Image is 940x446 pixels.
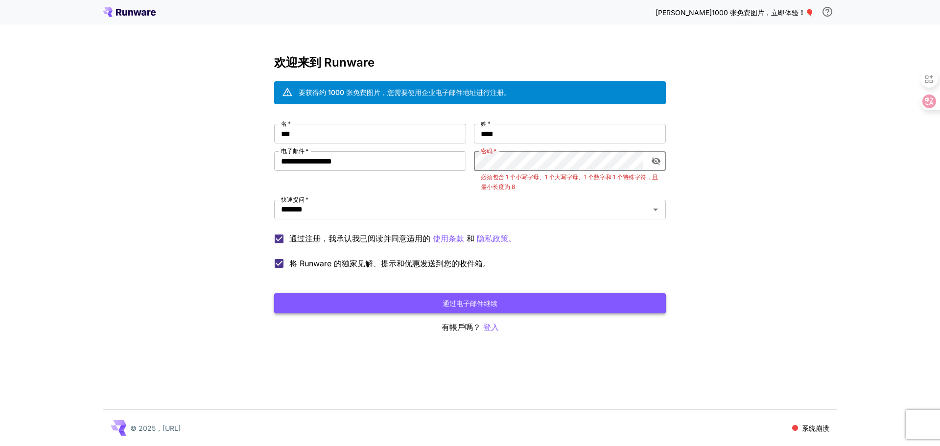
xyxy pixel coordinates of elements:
font: 电子邮件 [281,147,305,155]
button: 打开 [649,203,662,216]
font: [PERSON_NAME]1000 张免费图片，立即体验 [656,8,799,17]
font: 名 [281,120,287,127]
font: 系统崩溃 [802,424,829,432]
button: 登入 [483,321,499,333]
font: 隐私政策。 [477,234,516,243]
font: 将 Runware 的独家见解、提示和优惠发送到您的收件箱。 [289,258,491,268]
button: 切换密码可见性 [647,152,665,170]
font: 必须包含 1 个小写字母、1 个大写字母、1 个数字和 1 个特殊字符，且最小长度为 8 [481,173,658,190]
font: 有帳戶嗎？ [442,322,481,332]
button: 通过注册，我承认我已阅读并同意适用的 和 隐私政策。 [433,233,464,245]
button: 通过电子邮件继续 [274,293,666,313]
button: 通过注册，我承认我已阅读并同意适用的 使用条款 和 [477,233,516,245]
font: 姓 [481,120,487,127]
font: ！🎈 [799,8,814,17]
font: 登入 [483,322,499,332]
font: 密码 [481,147,493,155]
font: © 2025，[URL] [130,424,181,432]
font: 和 [467,234,474,243]
font: 欢迎来到 Runware [274,55,375,70]
font: 要获得约 1000 张免费图片，您需要使用企业电子邮件地址进行注册。 [299,88,511,96]
font: 通过注册，我承认我已阅读并同意适用的 [289,234,430,243]
font: 快速提问 [281,196,305,203]
font: 使用条款 [433,234,464,243]
font: 通过电子邮件继续 [443,299,497,307]
button: 为了获得免费信用资格，您需要使用企业电子邮件地址注册并点击我们发送给您的电子邮件中的验证链接。 [818,2,837,22]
